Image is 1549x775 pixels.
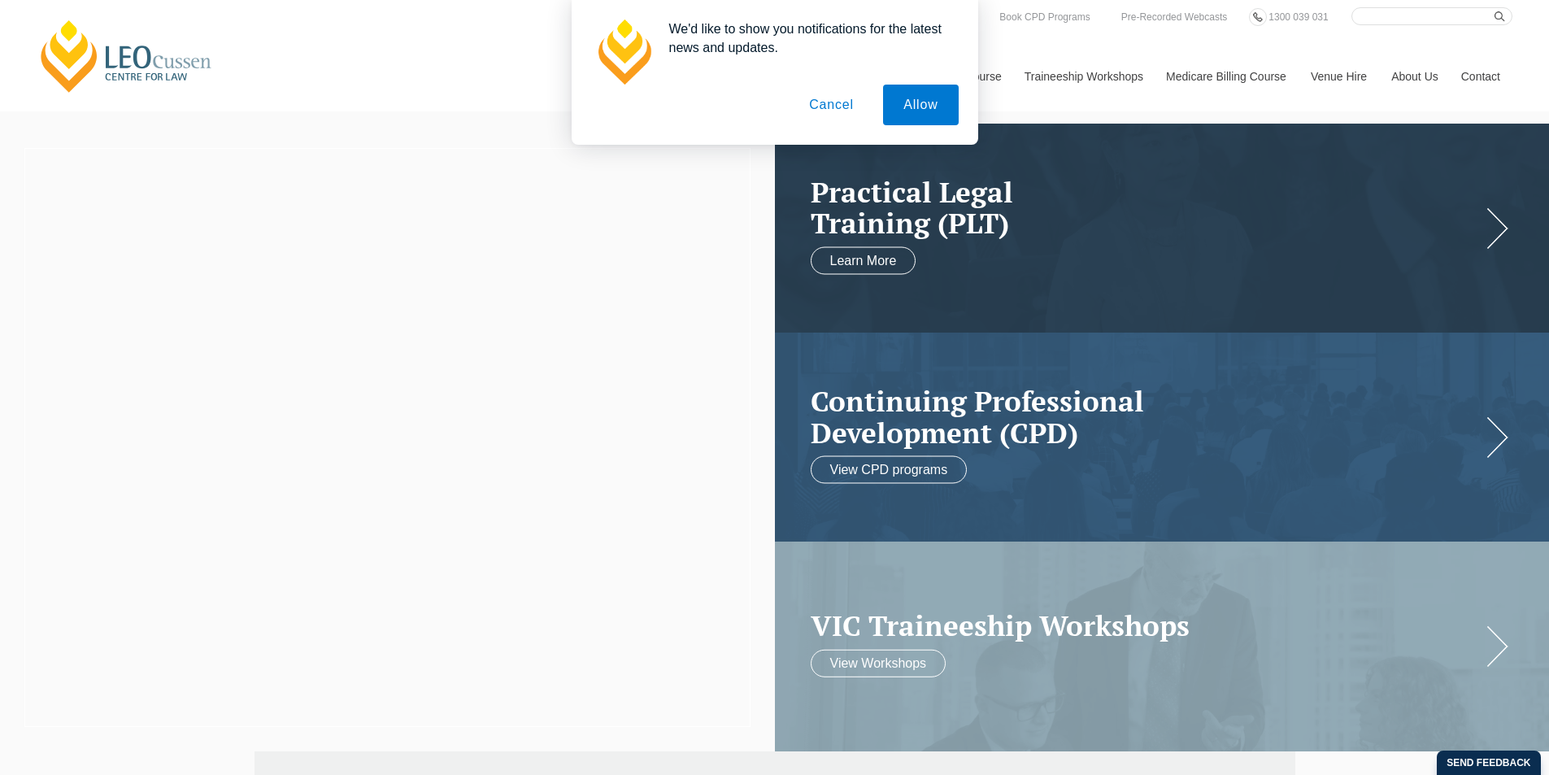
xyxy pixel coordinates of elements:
a: Practical LegalTraining (PLT) [811,176,1482,238]
h2: Continuing Professional Development (CPD) [811,385,1482,448]
a: View CPD programs [811,456,968,484]
a: Learn More [811,246,916,274]
button: Cancel [789,85,874,125]
h2: Practical Legal Training (PLT) [811,176,1482,238]
a: VIC Traineeship Workshops [811,610,1482,642]
div: We'd like to show you notifications for the latest news and updates. [656,20,959,57]
img: notification icon [591,20,656,85]
button: Allow [883,85,958,125]
a: Continuing ProfessionalDevelopment (CPD) [811,385,1482,448]
a: View Workshops [811,649,946,677]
